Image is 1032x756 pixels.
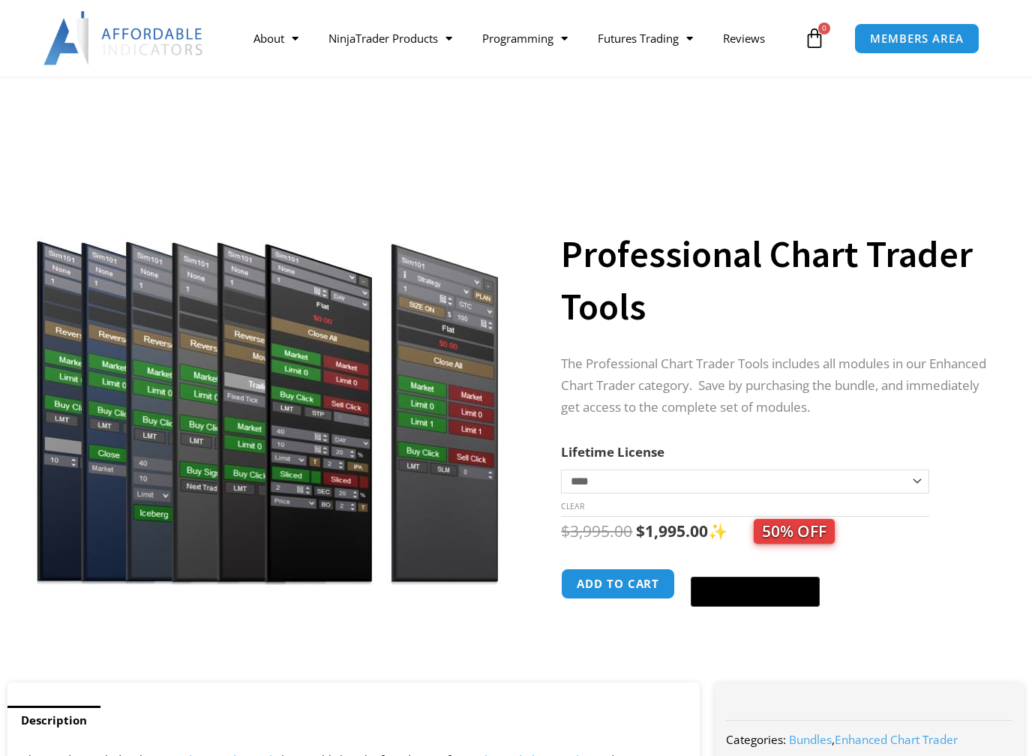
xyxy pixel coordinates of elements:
span: Categories: [726,732,786,747]
a: Description [7,706,100,735]
a: About [238,21,313,55]
a: Reviews [708,21,780,55]
span: $ [561,520,570,541]
h1: Professional Chart Trader Tools [561,228,994,333]
iframe: Secure payment input frame [688,566,823,568]
span: , [789,732,958,747]
img: ProfessionalToolsBundlePage [26,170,508,585]
button: Add to cart [561,568,675,599]
span: ✨ [708,520,835,541]
bdi: 3,995.00 [561,520,632,541]
img: LogoAI | Affordable Indicators – NinjaTrader [43,11,205,65]
a: MEMBERS AREA [854,23,979,54]
span: 0 [818,22,830,34]
span: $ [636,520,645,541]
label: Lifetime License [561,443,664,460]
a: Programming [467,21,583,55]
p: The Professional Chart Trader Tools includes all modules in our Enhanced Chart Trader category. S... [561,353,994,418]
a: 0 [781,16,847,60]
a: Clear options [561,501,584,511]
a: NinjaTrader Products [313,21,467,55]
a: Futures Trading [583,21,708,55]
bdi: 1,995.00 [636,520,708,541]
a: Enhanced Chart Trader [835,732,958,747]
span: MEMBERS AREA [870,33,964,44]
a: Bundles [789,732,832,747]
nav: Menu [238,21,800,55]
span: 50% OFF [754,519,835,544]
button: Buy with GPay [691,577,820,607]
